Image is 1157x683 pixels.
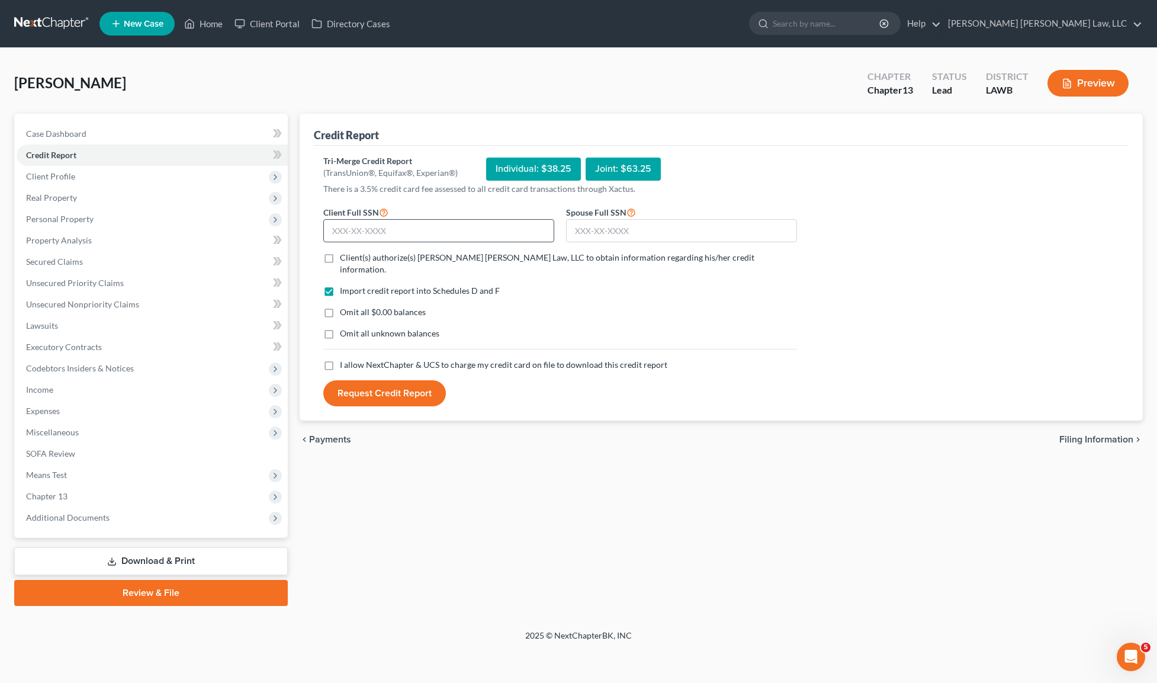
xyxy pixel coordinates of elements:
a: Help [901,13,941,34]
span: Personal Property [26,214,94,224]
a: Lawsuits [17,315,288,336]
div: Chapter [867,70,913,84]
span: Miscellaneous [26,427,79,437]
a: Home [178,13,229,34]
span: 5 [1141,643,1150,652]
a: Client Portal [229,13,306,34]
span: Omit all unknown balances [340,328,439,338]
span: Filing Information [1059,435,1133,444]
input: Search by name... [773,12,881,34]
span: Case Dashboard [26,129,86,139]
a: Case Dashboard [17,123,288,145]
a: Property Analysis [17,230,288,251]
a: Credit Report [17,145,288,166]
span: Means Test [26,470,67,480]
i: chevron_left [300,435,309,444]
p: There is a 3.5% credit card fee assessed to all credit card transactions through Xactus. [323,183,797,195]
span: 13 [902,84,913,95]
div: Tri-Merge Credit Report [323,155,458,167]
span: Payments [309,435,351,444]
div: 2025 © NextChapterBK, INC [241,630,916,651]
span: New Case [124,20,163,28]
div: District [986,70,1029,84]
span: Codebtors Insiders & Notices [26,363,134,373]
span: Client Full SSN [323,207,379,217]
span: Unsecured Priority Claims [26,278,124,288]
a: Directory Cases [306,13,396,34]
span: [PERSON_NAME] [14,74,126,91]
span: SOFA Review [26,448,75,458]
div: Status [932,70,967,84]
div: Individual: $38.25 [486,158,581,181]
a: Secured Claims [17,251,288,272]
div: (TransUnion®, Equifax®, Experian®) [323,167,458,179]
a: [PERSON_NAME] [PERSON_NAME] Law, LLC [942,13,1142,34]
a: Download & Print [14,547,288,575]
span: Property Analysis [26,235,92,245]
span: Chapter 13 [26,491,68,501]
button: Request Credit Report [323,380,446,406]
iframe: Intercom live chat [1117,643,1145,671]
div: Credit Report [314,128,379,142]
span: Income [26,384,53,395]
div: Chapter [867,84,913,97]
span: Lawsuits [26,320,58,331]
span: Expenses [26,406,60,416]
input: XXX-XX-XXXX [323,219,554,243]
a: Review & File [14,580,288,606]
span: Real Property [26,193,77,203]
span: Additional Documents [26,512,110,522]
span: Spouse Full SSN [566,207,626,217]
button: chevron_left Payments [300,435,351,444]
a: SOFA Review [17,443,288,464]
span: Omit all $0.00 balances [340,307,426,317]
a: Executory Contracts [17,336,288,358]
button: Preview [1047,70,1129,97]
span: Import credit report into Schedules D and F [340,286,500,296]
span: Executory Contracts [26,342,102,352]
div: LAWB [986,84,1029,97]
input: XXX-XX-XXXX [566,219,797,243]
span: Client Profile [26,171,75,181]
span: I allow NextChapter & UCS to charge my credit card on file to download this credit report [340,360,667,370]
span: Unsecured Nonpriority Claims [26,299,139,309]
i: chevron_right [1133,435,1143,444]
button: Filing Information chevron_right [1059,435,1143,444]
div: Lead [932,84,967,97]
a: Unsecured Nonpriority Claims [17,294,288,315]
span: Client(s) authorize(s) [PERSON_NAME] [PERSON_NAME] Law, LLC to obtain information regarding his/h... [340,252,754,274]
a: Unsecured Priority Claims [17,272,288,294]
div: Joint: $63.25 [586,158,661,181]
span: Secured Claims [26,256,83,267]
span: Credit Report [26,150,76,160]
